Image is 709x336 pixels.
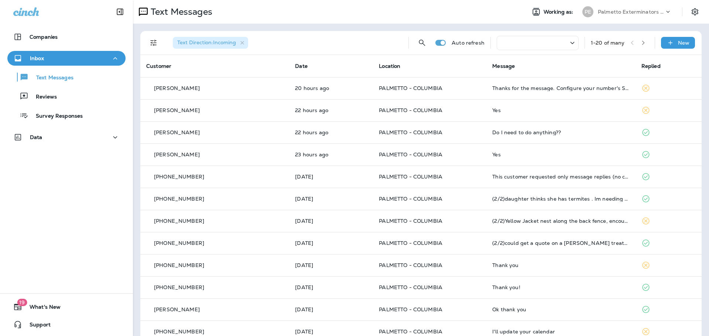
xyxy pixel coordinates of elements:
[154,240,204,246] p: [PHONE_NUMBER]
[30,134,42,140] p: Data
[154,152,200,157] p: [PERSON_NAME]
[30,34,58,40] p: Companies
[492,218,629,224] div: (2/2)Yellow Jacket nest along the back fence, encountered when mowing grass. Would like to have s...
[154,196,204,202] p: [PHONE_NUMBER]
[492,85,629,91] div: Thanks for the message. Configure your number's SMS URL to change this message.Reply HELP for hel...
[22,322,51,330] span: Support
[492,63,515,69] span: Message
[295,218,367,224] p: Sep 9, 2025 08:55 AM
[452,40,484,46] p: Auto refresh
[379,284,442,291] span: PALMETTO - COLUMBIA
[492,107,629,113] div: Yes
[641,63,661,69] span: Replied
[295,329,367,335] p: Aug 22, 2025 11:04 AM
[379,328,442,335] span: PALMETTO - COLUMBIA
[7,108,126,123] button: Survey Responses
[7,299,126,314] button: 19What's New
[295,196,367,202] p: Sep 9, 2025 10:03 AM
[7,130,126,145] button: Data
[7,69,126,85] button: Text Messages
[295,284,367,290] p: Sep 2, 2025 08:40 AM
[28,94,57,101] p: Reviews
[379,85,442,91] span: PALMETTO - COLUMBIA
[379,107,442,114] span: PALMETTO - COLUMBIA
[17,299,27,306] span: 19
[415,35,429,50] button: Search Messages
[379,173,442,180] span: PALMETTO - COLUMBIA
[295,262,367,268] p: Sep 3, 2025 01:21 PM
[148,6,212,17] p: Text Messages
[295,240,367,246] p: Sep 4, 2025 11:31 AM
[492,152,629,157] div: Yes
[678,40,689,46] p: New
[154,174,204,180] p: [PHONE_NUMBER]
[492,284,629,290] div: Thank you!
[154,107,200,113] p: [PERSON_NAME]
[295,129,367,135] p: Sep 9, 2025 01:04 PM
[379,195,442,202] span: PALMETTO - COLUMBIA
[22,304,61,313] span: What's New
[154,85,200,91] p: [PERSON_NAME]
[177,39,236,46] span: Text Direction : Incoming
[492,329,629,335] div: I'll update your calendar
[295,174,367,180] p: Sep 9, 2025 10:43 AM
[492,306,629,312] div: Ok thank you
[492,240,629,246] div: (2/2)could get a quote on a roach treatment. I live in a double wide.
[7,30,126,44] button: Companies
[379,306,442,313] span: PALMETTO - COLUMBIA
[7,51,126,66] button: Inbox
[492,174,629,180] div: This customer requested only message replies (no calls). Reply here or respond via your LSA dashb...
[7,317,126,332] button: Support
[29,75,73,82] p: Text Messages
[492,196,629,202] div: (2/2)daughter thinks she has termites . Im needing someone to check it out. Please txt or email a...
[379,218,442,224] span: PALMETTO - COLUMBIA
[154,218,204,224] p: [PHONE_NUMBER]
[173,37,248,49] div: Text Direction:Incoming
[379,240,442,246] span: PALMETTO - COLUMBIA
[688,5,702,18] button: Settings
[492,129,629,135] div: Do I need to do anything??
[379,129,442,136] span: PALMETTO - COLUMBIA
[154,306,200,312] p: [PERSON_NAME]
[146,63,171,69] span: Customer
[379,262,442,269] span: PALMETTO - COLUMBIA
[544,9,575,15] span: Working as:
[295,306,367,312] p: Aug 26, 2025 02:07 PM
[598,9,664,15] p: Palmetto Exterminators LLC
[154,129,200,135] p: [PERSON_NAME]
[30,55,44,61] p: Inbox
[492,262,629,268] div: Thank you
[28,113,83,120] p: Survey Responses
[295,63,308,69] span: Date
[295,152,367,157] p: Sep 9, 2025 12:16 PM
[379,151,442,158] span: PALMETTO - COLUMBIA
[110,4,130,19] button: Collapse Sidebar
[591,40,625,46] div: 1 - 20 of many
[295,107,367,113] p: Sep 9, 2025 01:08 PM
[295,85,367,91] p: Sep 9, 2025 02:55 PM
[146,35,161,50] button: Filters
[154,329,204,335] p: [PHONE_NUMBER]
[582,6,593,17] div: PE
[154,284,204,290] p: [PHONE_NUMBER]
[379,63,400,69] span: Location
[154,262,204,268] p: [PHONE_NUMBER]
[7,89,126,104] button: Reviews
